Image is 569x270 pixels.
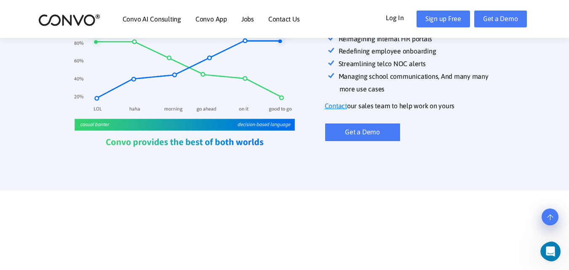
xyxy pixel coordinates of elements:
li: Managing school communications, And many many more use cases [339,70,518,96]
iframe: Intercom live chat [540,241,566,262]
a: Get a Demo [325,123,401,142]
p: our sales team to help work on yours [325,100,518,112]
li: Redefining employee onboarding [339,45,518,58]
li: Reimagining internal HR portals [339,33,518,45]
a: Contact [325,100,347,112]
u: Contact [325,102,347,110]
li: Streamlining telco NOC alerts [339,58,518,70]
